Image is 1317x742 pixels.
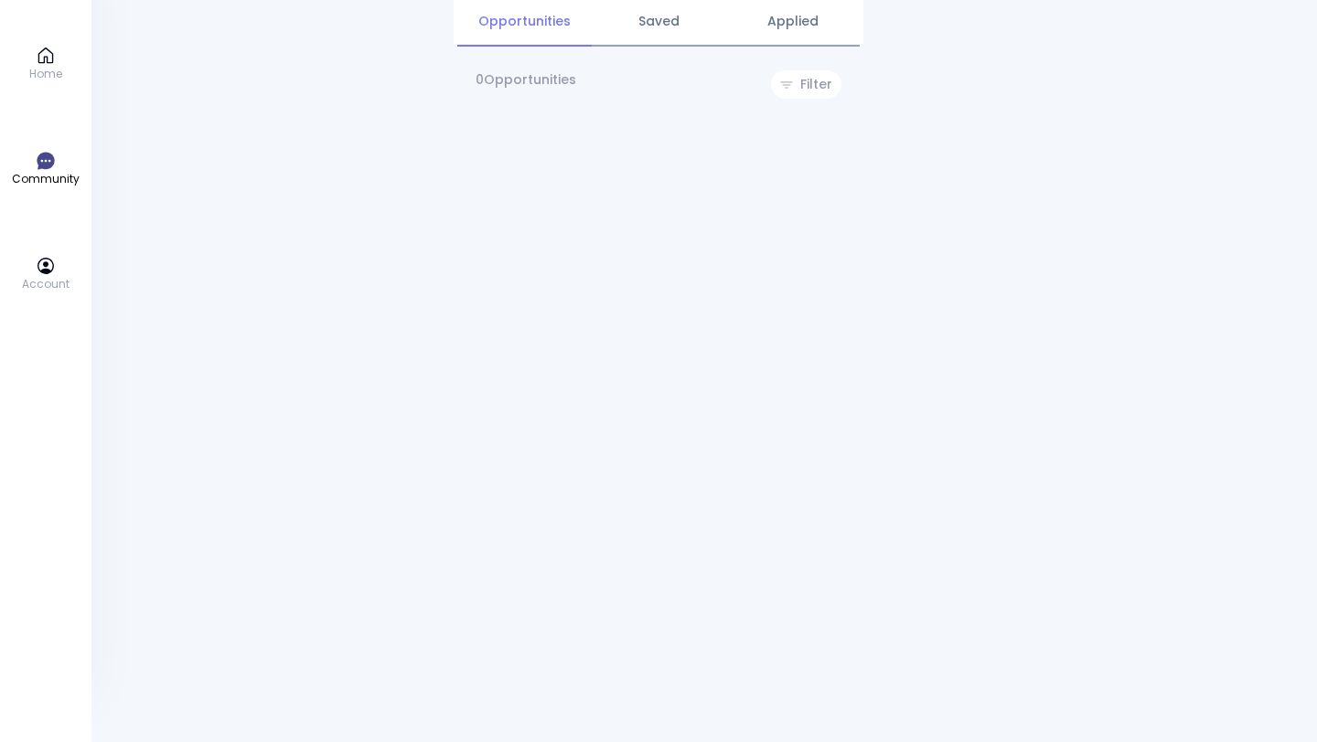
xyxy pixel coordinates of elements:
[22,276,70,292] p: Account
[29,46,62,82] a: Home
[771,70,841,99] button: Filter
[12,171,80,187] p: Community
[29,66,62,82] p: Home
[476,70,576,99] p: 0 Opportunities
[22,256,70,292] a: Account
[12,151,80,187] a: Community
